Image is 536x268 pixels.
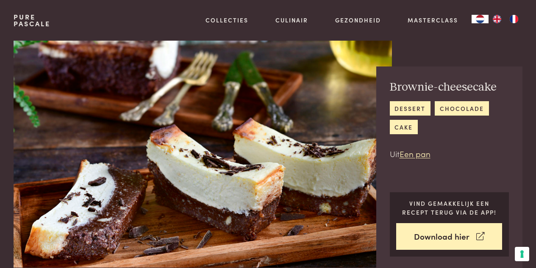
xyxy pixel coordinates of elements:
[472,15,489,23] div: Language
[515,247,529,261] button: Uw voorkeuren voor toestemming voor trackingtechnologieën
[14,41,392,268] img: Brownie-cheesecake
[396,223,502,250] a: Download hier
[408,16,458,25] a: Masterclass
[390,101,430,115] a: dessert
[489,15,505,23] a: EN
[400,148,430,159] a: Een pan
[472,15,522,23] aside: Language selected: Nederlands
[505,15,522,23] a: FR
[390,120,418,134] a: cake
[396,199,502,216] p: Vind gemakkelijk een recept terug via de app!
[275,16,308,25] a: Culinair
[472,15,489,23] a: NL
[206,16,248,25] a: Collecties
[489,15,522,23] ul: Language list
[390,80,509,95] h2: Brownie-cheesecake
[390,148,509,160] p: Uit
[435,101,489,115] a: chocolade
[335,16,381,25] a: Gezondheid
[14,14,50,27] a: PurePascale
